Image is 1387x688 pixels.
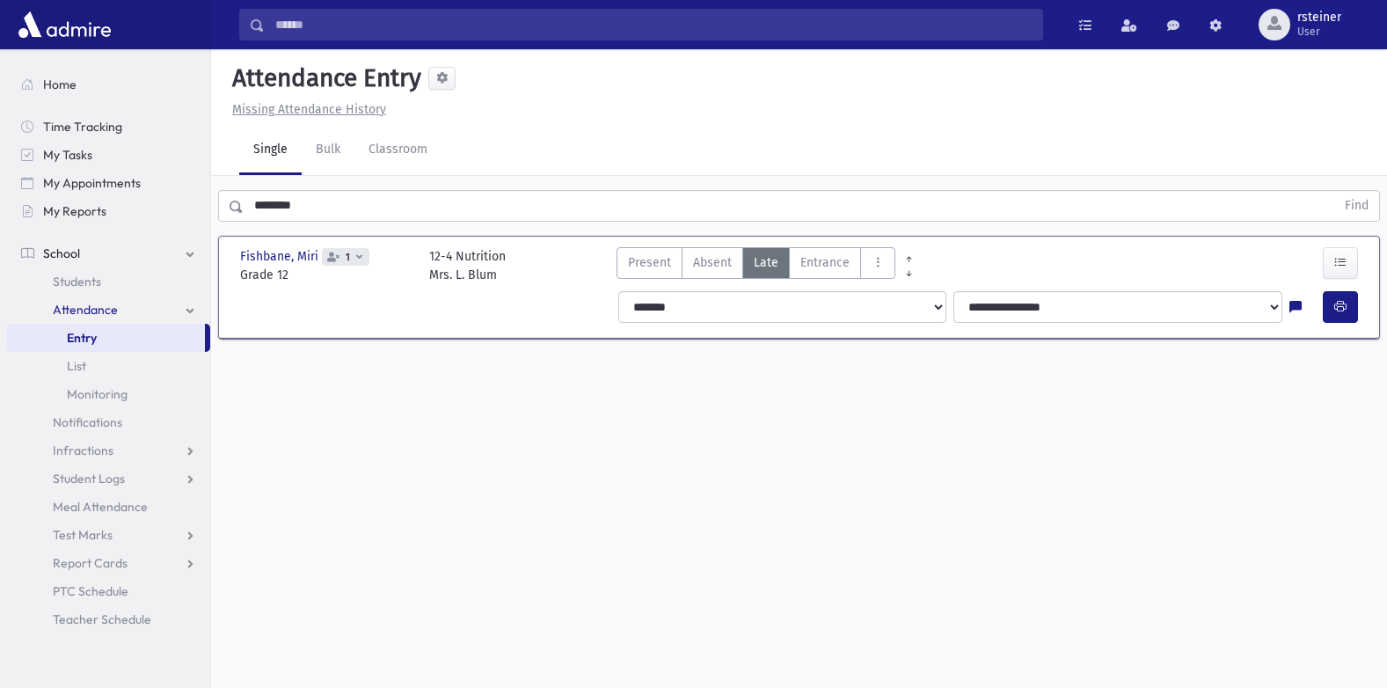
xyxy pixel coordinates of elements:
[617,247,895,284] div: AttTypes
[53,414,122,430] span: Notifications
[342,252,354,263] span: 1
[43,77,77,92] span: Home
[7,380,210,408] a: Monitoring
[53,611,151,627] span: Teacher Schedule
[7,169,210,197] a: My Appointments
[628,253,671,272] span: Present
[429,247,506,284] div: 12-4 Nutrition Mrs. L. Blum
[14,7,115,42] img: AdmirePro
[225,102,386,117] a: Missing Attendance History
[43,175,141,191] span: My Appointments
[53,471,125,487] span: Student Logs
[7,239,210,267] a: School
[239,126,302,175] a: Single
[1297,11,1341,25] span: rsteiner
[7,352,210,380] a: List
[7,296,210,324] a: Attendance
[7,70,210,99] a: Home
[754,253,778,272] span: Late
[302,126,354,175] a: Bulk
[53,583,128,599] span: PTC Schedule
[7,197,210,225] a: My Reports
[53,555,128,571] span: Report Cards
[7,493,210,521] a: Meal Attendance
[43,119,122,135] span: Time Tracking
[225,63,421,93] h5: Attendance Entry
[1297,25,1341,39] span: User
[67,386,128,402] span: Monitoring
[7,521,210,549] a: Test Marks
[53,443,113,458] span: Infractions
[43,203,106,219] span: My Reports
[7,141,210,169] a: My Tasks
[43,147,92,163] span: My Tasks
[53,499,148,515] span: Meal Attendance
[7,113,210,141] a: Time Tracking
[232,102,386,117] u: Missing Attendance History
[7,408,210,436] a: Notifications
[67,330,97,346] span: Entry
[7,605,210,633] a: Teacher Schedule
[53,302,118,318] span: Attendance
[53,274,101,289] span: Students
[1334,191,1379,221] button: Find
[67,358,86,374] span: List
[693,253,732,272] span: Absent
[7,436,210,465] a: Infractions
[354,126,442,175] a: Classroom
[240,247,322,266] span: Fishbane, Miri
[53,527,113,543] span: Test Marks
[7,465,210,493] a: Student Logs
[800,253,850,272] span: Entrance
[7,267,210,296] a: Students
[7,577,210,605] a: PTC Schedule
[265,9,1042,40] input: Search
[7,549,210,577] a: Report Cards
[7,324,205,352] a: Entry
[240,266,412,284] span: Grade 12
[43,245,80,261] span: School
